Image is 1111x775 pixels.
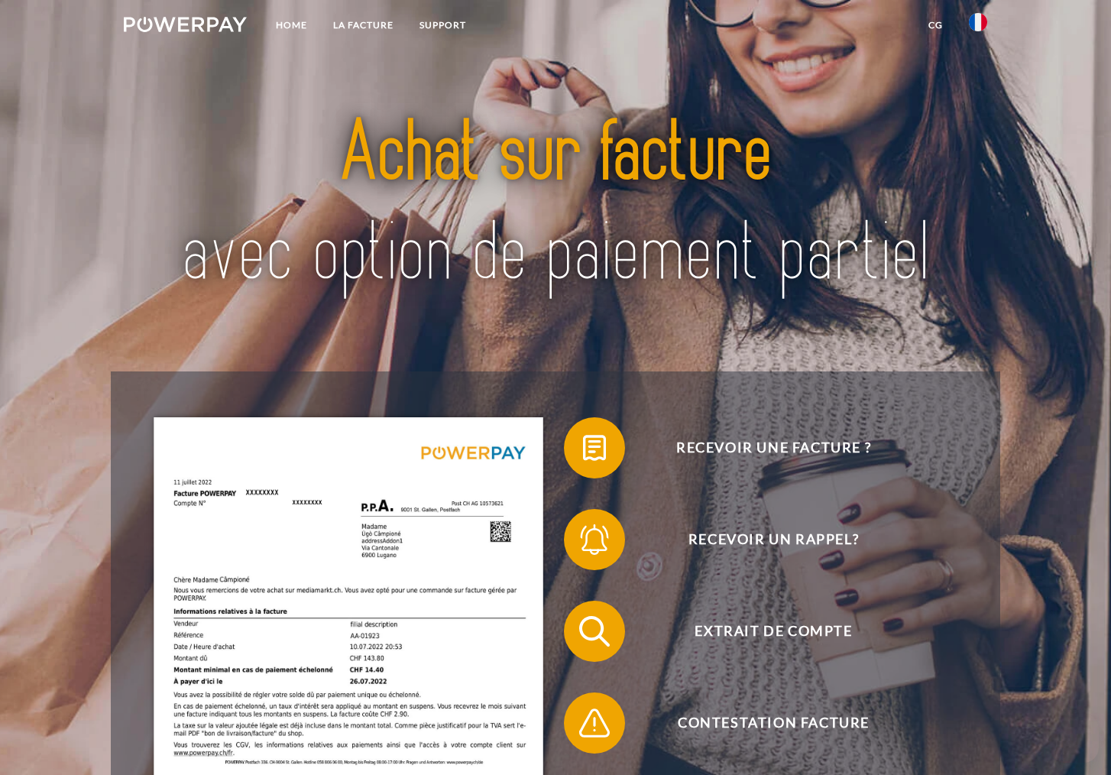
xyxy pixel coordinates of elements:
a: LA FACTURE [320,11,407,39]
img: fr [969,13,987,31]
button: Extrait de compte [564,601,961,662]
span: Extrait de compte [586,601,960,662]
span: Recevoir une facture ? [586,417,960,478]
img: logo-powerpay-white.svg [124,17,247,32]
img: qb_bill.svg [575,429,614,467]
img: qb_warning.svg [575,704,614,742]
button: Recevoir un rappel? [564,509,961,570]
a: Support [407,11,479,39]
a: Home [263,11,320,39]
img: title-powerpay_fr.svg [167,77,944,331]
span: Recevoir un rappel? [586,509,960,570]
button: Recevoir une facture ? [564,417,961,478]
iframe: Bouton de lancement de la fenêtre de messagerie [1050,714,1099,763]
img: qb_search.svg [575,612,614,650]
button: Contestation Facture [564,692,961,754]
a: CG [915,11,956,39]
span: Contestation Facture [586,692,960,754]
img: qb_bell.svg [575,520,614,559]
